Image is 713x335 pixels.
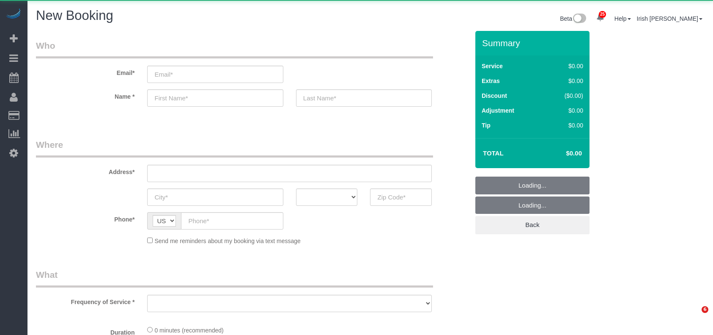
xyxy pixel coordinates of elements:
a: Beta [560,15,586,22]
label: Service [482,62,503,70]
legend: What [36,269,433,288]
a: Back [475,216,590,234]
label: Address* [30,165,141,176]
label: Name * [30,89,141,101]
legend: Who [36,39,433,58]
a: 25 [592,8,609,27]
label: Email* [30,66,141,77]
iframe: Intercom live chat [684,306,705,327]
span: 25 [599,11,606,18]
a: Help [614,15,631,22]
legend: Where [36,138,433,158]
strong: Total [483,150,504,157]
label: Phone* [30,212,141,224]
label: Tip [482,121,491,130]
img: New interface [572,14,586,25]
label: Frequency of Service * [30,295,141,306]
input: First Name* [147,89,283,107]
input: Phone* [181,212,283,230]
div: $0.00 [547,62,583,70]
input: Zip Code* [370,188,432,206]
div: $0.00 [547,106,583,115]
span: 0 minutes (recommended) [154,327,223,334]
span: 6 [702,306,708,313]
a: Irish [PERSON_NAME] [637,15,702,22]
label: Adjustment [482,106,514,115]
label: Extras [482,77,500,85]
label: Discount [482,91,507,100]
span: New Booking [36,8,113,23]
div: ($0.00) [547,91,583,100]
span: Send me reminders about my booking via text message [154,238,301,244]
input: Email* [147,66,283,83]
input: Last Name* [296,89,432,107]
div: $0.00 [547,121,583,130]
img: Automaid Logo [5,8,22,20]
input: City* [147,188,283,206]
div: $0.00 [547,77,583,85]
h3: Summary [482,38,585,48]
h4: $0.00 [541,150,582,157]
